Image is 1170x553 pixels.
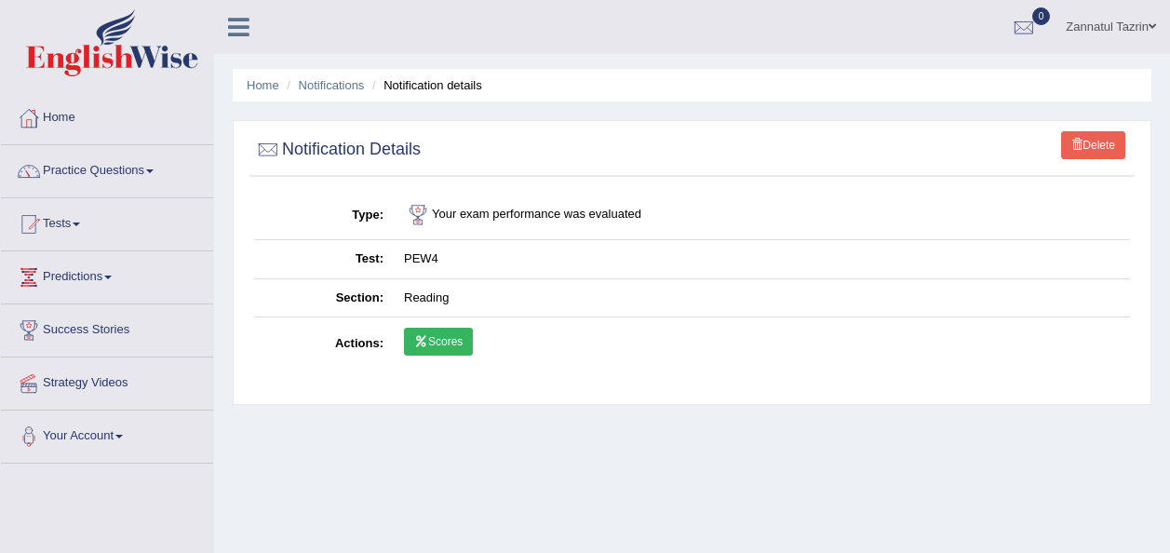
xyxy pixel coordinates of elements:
a: Predictions [1,251,213,298]
a: Your Account [1,411,213,457]
li: Notification details [368,76,482,94]
th: Type [254,191,394,240]
a: Notifications [299,78,365,92]
span: 0 [1032,7,1051,25]
th: Section [254,278,394,317]
th: Actions [254,317,394,371]
a: Scores [404,328,473,356]
td: Reading [394,278,1130,317]
a: Success Stories [1,304,213,351]
td: PEW4 [394,240,1130,279]
a: Practice Questions [1,145,213,192]
th: Test [254,240,394,279]
h2: Notification Details [254,136,421,164]
a: Strategy Videos [1,357,213,404]
td: Your exam performance was evaluated [394,191,1130,240]
a: Home [247,78,279,92]
a: Delete [1061,131,1125,159]
a: Home [1,92,213,139]
a: Tests [1,198,213,245]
